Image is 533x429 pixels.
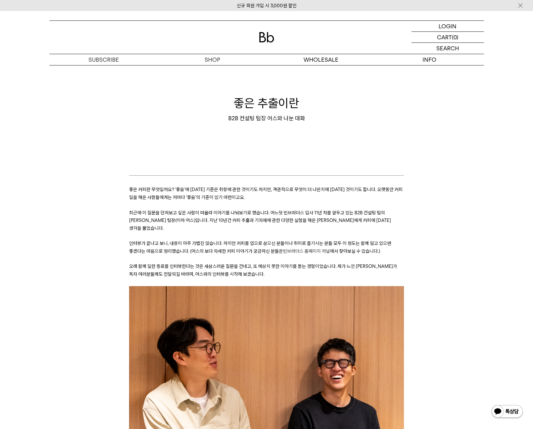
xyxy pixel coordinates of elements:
[439,21,456,31] p: LOGIN
[330,248,380,254] span: 에서 찾아보실 수 있습니다.)
[129,187,403,200] span: 좋은 커피란 무엇일까요? ‘좋음’에 [DATE] 기준은 취향에 관한 것이기도 하지만, 객관적으로 무엇이 더 나은지에 [DATE] 것이기도 합니다. 오랫동안 커피 일을 해온 사...
[267,54,375,65] p: WHOLESALE
[237,3,297,8] a: 신규 회원 가입 시 3,000원 할인
[158,54,267,65] a: SHOP
[259,32,274,42] img: 로고
[49,115,484,122] div: B2B 컨설팅 팀장 어스와 나눈 대화
[491,404,524,420] img: 카카오톡 채널 1:1 채팅 버튼
[129,210,391,231] span: 최근에 이 질문을 던져보고 싶은 사람이 떠올라 이야기를 나눠보기로 했습니다. 어느덧 빈브라더스 입사 11년 차를 앞두고 있는 B2B 컨설팅 팀의 [PERSON_NAME] 팀장...
[283,248,330,254] a: 빈브라더스 홈페이지 저널
[129,263,397,277] span: 오래 함께 일한 동료를 인터뷰한다는 것은 새삼스러운 질문을 건네고, 또 예상치 못한 이야기를 듣는 경험이었습니다. 제가 느낀 [PERSON_NAME]가 독자 여러분들께도 전달...
[411,32,484,43] a: CART (0)
[375,54,484,65] p: INFO
[129,240,391,254] span: 인터뷰가 끝나고 보니, 내용이 아주 가볍진 않습니다. 하지만 커피를 업으로 삼으신 분들이나 취미로 즐기시는 분들 모두 이 정도는 함께 알고 있으면 좋겠다는 마음으로 정리했습니...
[452,32,458,42] p: (0)
[49,54,158,65] a: SUBSCRIBE
[436,43,459,54] p: SEARCH
[437,32,452,42] p: CART
[411,21,484,32] a: LOGIN
[49,95,484,111] h1: 좋은 추출이란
